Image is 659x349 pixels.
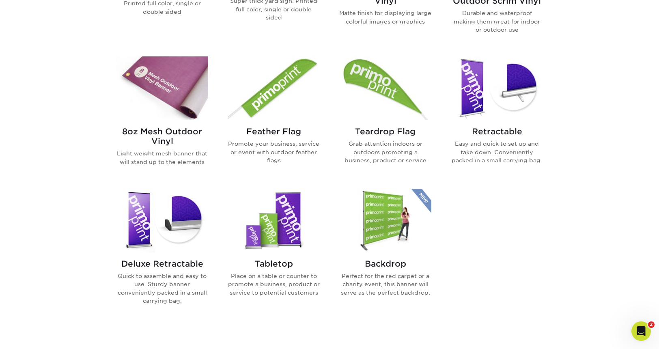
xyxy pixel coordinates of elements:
img: Feather Flag Flags [228,56,320,120]
h2: Tabletop [228,259,320,269]
a: Feather Flag Flags Feather Flag Promote your business, service or event with outdoor feather flags [228,56,320,179]
p: Quick to assemble and easy to use. Sturdy banner conveniently packed in a small carrying bag. [116,272,208,305]
p: Matte finish for displaying large colorful images or graphics [339,9,431,26]
iframe: Google Customer Reviews [2,324,69,346]
p: Promote your business, service or event with outdoor feather flags [228,140,320,164]
img: 8oz Mesh Outdoor Vinyl Banners [116,56,208,120]
p: Perfect for the red carpet or a charity event, this banner will serve as the perfect backdrop. [339,272,431,297]
h2: 8oz Mesh Outdoor Vinyl [116,127,208,146]
a: Tabletop Banner Stands Tabletop Place on a table or counter to promote a business, product or ser... [228,189,320,318]
a: Backdrop Banner Stands Backdrop Perfect for the red carpet or a charity event, this banner will s... [339,189,431,318]
h2: Deluxe Retractable [116,259,208,269]
h2: Retractable [451,127,543,136]
iframe: Intercom live chat [631,321,651,341]
img: Teardrop Flag Flags [339,56,431,120]
img: Deluxe Retractable Banner Stands [116,189,208,252]
a: 8oz Mesh Outdoor Vinyl Banners 8oz Mesh Outdoor Vinyl Light weight mesh banner that will stand up... [116,56,208,179]
img: Tabletop Banner Stands [228,189,320,252]
img: Retractable Banner Stands [451,56,543,120]
p: Durable and waterproof making them great for indoor or outdoor use [451,9,543,34]
a: Teardrop Flag Flags Teardrop Flag Grab attention indoors or outdoors promoting a business, produc... [339,56,431,179]
h2: Backdrop [339,259,431,269]
img: Backdrop Banner Stands [339,189,431,252]
a: Deluxe Retractable Banner Stands Deluxe Retractable Quick to assemble and easy to use. Sturdy ban... [116,189,208,318]
img: New Product [411,189,431,213]
a: Retractable Banner Stands Retractable Easy and quick to set up and take down. Conveniently packed... [451,56,543,179]
p: Place on a table or counter to promote a business, product or service to potential customers [228,272,320,297]
span: 2 [648,321,655,328]
p: Light weight mesh banner that will stand up to the elements [116,149,208,166]
p: Grab attention indoors or outdoors promoting a business, product or service [339,140,431,164]
h2: Teardrop Flag [339,127,431,136]
h2: Feather Flag [228,127,320,136]
p: Easy and quick to set up and take down. Conveniently packed in a small carrying bag. [451,140,543,164]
